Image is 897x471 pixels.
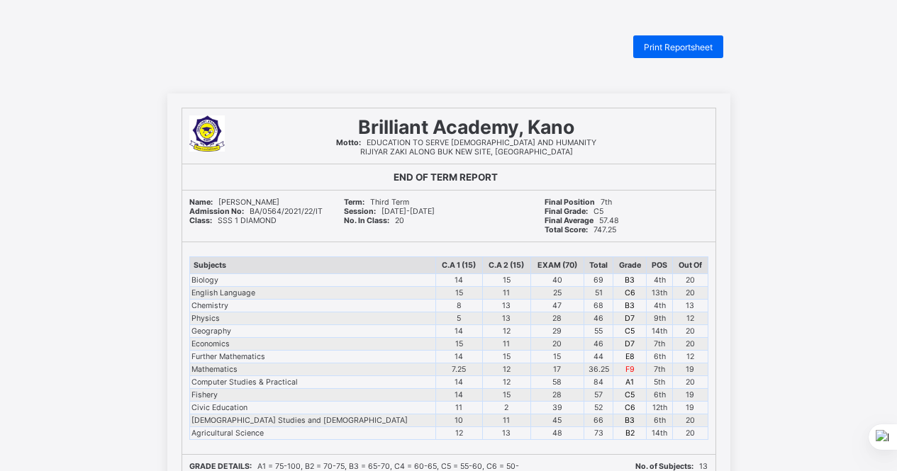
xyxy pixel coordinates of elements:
[530,257,584,274] th: EXAM (70)
[435,257,482,274] th: C.A 1 (15)
[189,414,435,427] td: [DEMOGRAPHIC_DATA] Studies and [DEMOGRAPHIC_DATA]
[613,274,647,287] td: B3
[482,363,530,376] td: 12
[482,257,530,274] th: C.A 2 (15)
[189,427,435,440] td: Agricultural Science
[584,287,613,300] td: 51
[584,363,613,376] td: 36.25
[482,414,530,427] td: 11
[435,287,482,300] td: 15
[673,325,708,338] td: 20
[189,274,435,287] td: Biology
[336,138,361,147] b: Motto:
[635,462,708,471] span: 13
[530,402,584,414] td: 39
[530,363,584,376] td: 17
[613,257,647,274] th: Grade
[530,389,584,402] td: 28
[189,376,435,389] td: Computer Studies & Practical
[435,325,482,338] td: 14
[647,351,673,363] td: 6th
[189,198,213,207] b: Name:
[189,207,244,216] b: Admission No:
[584,351,613,363] td: 44
[673,363,708,376] td: 19
[482,402,530,414] td: 2
[584,312,613,325] td: 46
[189,300,435,312] td: Chemistry
[613,351,647,363] td: E8
[673,300,708,312] td: 13
[530,351,584,363] td: 15
[336,138,596,147] span: EDUCATION TO SERVE [DEMOGRAPHIC_DATA] AND HUMANITY
[189,198,279,207] span: [PERSON_NAME]
[673,287,708,300] td: 20
[344,207,435,216] span: [DATE]-[DATE]
[545,216,619,225] span: 57.48
[435,363,482,376] td: 7.25
[482,338,530,351] td: 11
[673,257,708,274] th: Out Of
[530,287,584,300] td: 25
[647,287,673,300] td: 13th
[189,338,435,351] td: Economics
[673,338,708,351] td: 20
[545,225,588,234] b: Total Score:
[584,389,613,402] td: 57
[673,376,708,389] td: 20
[584,300,613,312] td: 68
[344,198,364,207] b: Term:
[647,376,673,389] td: 5th
[344,198,409,207] span: Third Term
[435,427,482,440] td: 12
[530,414,584,427] td: 45
[545,225,616,234] span: 747.25
[530,338,584,351] td: 20
[635,462,693,471] b: No. of Subjects:
[647,312,673,325] td: 9th
[644,42,713,52] span: Print Reportsheet
[613,338,647,351] td: D7
[394,171,498,183] b: END OF TERM REPORT
[647,389,673,402] td: 6th
[189,287,435,300] td: English Language
[613,427,647,440] td: B2
[545,207,603,216] span: C5
[584,338,613,351] td: 46
[545,207,588,216] b: Final Grade:
[482,376,530,389] td: 12
[189,207,323,216] span: BA/0564/2021/22/IT
[530,300,584,312] td: 47
[613,376,647,389] td: A1
[613,414,647,427] td: B3
[530,312,584,325] td: 28
[673,312,708,325] td: 12
[584,325,613,338] td: 55
[673,414,708,427] td: 20
[482,300,530,312] td: 13
[584,427,613,440] td: 73
[545,198,612,207] span: 7th
[435,274,482,287] td: 14
[673,389,708,402] td: 19
[647,402,673,414] td: 12th
[530,274,584,287] td: 40
[673,351,708,363] td: 12
[530,325,584,338] td: 29
[613,389,647,402] td: C5
[647,338,673,351] td: 7th
[189,363,435,376] td: Mathematics
[189,216,212,225] b: Class:
[482,389,530,402] td: 15
[189,402,435,414] td: Civic Education
[673,402,708,414] td: 19
[435,389,482,402] td: 14
[613,312,647,325] td: D7
[647,427,673,440] td: 14th
[189,325,435,338] td: Geography
[482,274,530,287] td: 15
[435,376,482,389] td: 14
[613,363,647,376] td: F9
[673,427,708,440] td: 20
[482,312,530,325] td: 13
